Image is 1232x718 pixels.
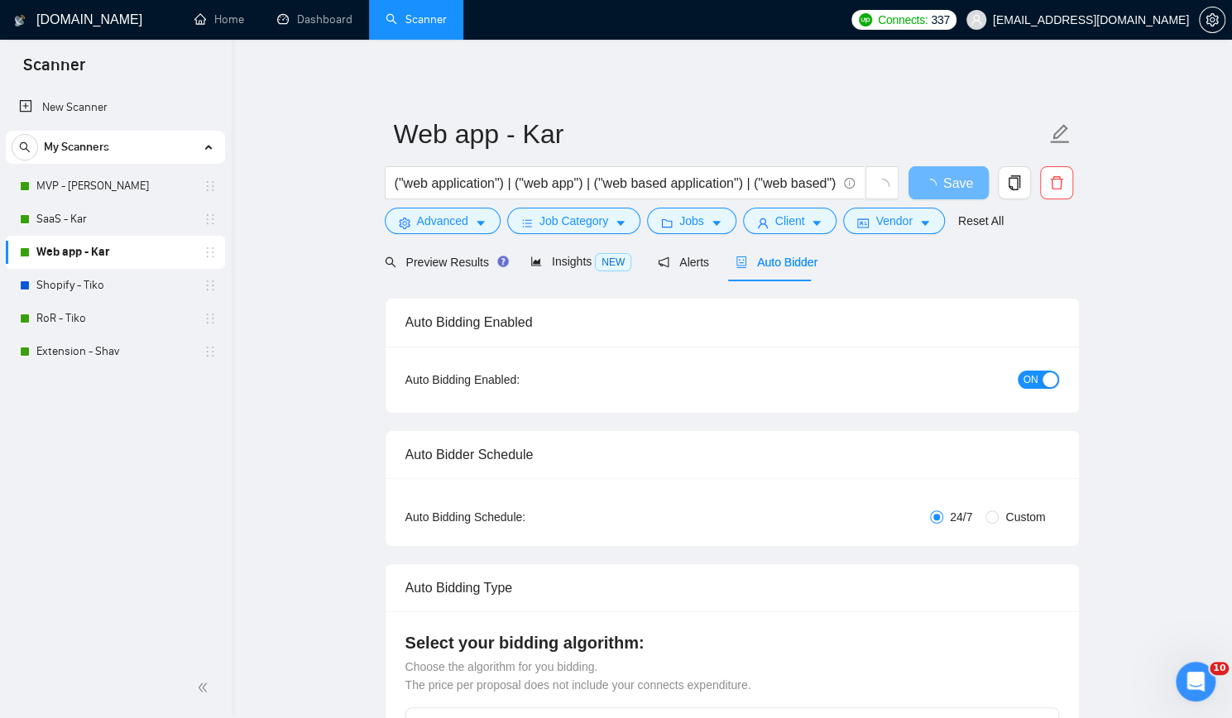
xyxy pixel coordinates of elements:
[857,217,869,229] span: idcard
[811,217,822,229] span: caret-down
[12,134,38,160] button: search
[1023,371,1038,389] span: ON
[919,217,931,229] span: caret-down
[475,217,487,229] span: caret-down
[386,12,447,26] a: searchScanner
[204,179,217,193] span: holder
[10,53,98,88] span: Scanner
[1199,13,1225,26] a: setting
[36,203,194,236] a: SaaS - Kar
[711,217,722,229] span: caret-down
[736,256,817,269] span: Auto Bidder
[658,256,709,269] span: Alerts
[6,131,225,368] li: My Scanners
[194,12,244,26] a: homeHome
[204,312,217,325] span: holder
[36,302,194,335] a: RoR - Tiko
[647,208,736,234] button: folderJobscaret-down
[958,212,1004,230] a: Reset All
[405,631,1059,654] h4: Select your bidding algorithm:
[1041,175,1072,190] span: delete
[204,279,217,292] span: holder
[19,91,212,124] a: New Scanner
[385,256,396,268] span: search
[405,660,751,692] span: Choose the algorithm for you bidding. The price per proposal does not include your connects expen...
[204,213,217,226] span: holder
[36,170,194,203] a: MVP - [PERSON_NAME]
[385,256,504,269] span: Preview Results
[878,11,928,29] span: Connects:
[859,13,872,26] img: upwork-logo.png
[615,217,626,229] span: caret-down
[530,255,631,268] span: Insights
[521,217,533,229] span: bars
[197,679,213,696] span: double-left
[736,256,747,268] span: robot
[394,113,1046,155] input: Scanner name...
[971,14,982,26] span: user
[417,212,468,230] span: Advanced
[204,345,217,358] span: holder
[1210,662,1229,675] span: 10
[923,179,943,192] span: loading
[6,91,225,124] li: New Scanner
[908,166,989,199] button: Save
[395,173,837,194] input: Search Freelance Jobs...
[658,256,669,268] span: notification
[875,179,889,194] span: loading
[775,212,805,230] span: Client
[1200,13,1225,26] span: setting
[405,299,1059,346] div: Auto Bidding Enabled
[931,11,949,29] span: 337
[405,508,623,526] div: Auto Bidding Schedule:
[530,256,542,267] span: area-chart
[539,212,608,230] span: Job Category
[844,178,855,189] span: info-circle
[943,508,979,526] span: 24/7
[496,254,511,269] div: Tooltip anchor
[843,208,944,234] button: idcardVendorcaret-down
[36,335,194,368] a: Extension - Shav
[385,208,501,234] button: settingAdvancedcaret-down
[204,246,217,259] span: holder
[507,208,640,234] button: barsJob Categorycaret-down
[12,141,37,153] span: search
[1176,662,1215,701] iframe: Intercom live chat
[277,12,352,26] a: dashboardDashboard
[1199,7,1225,33] button: setting
[44,131,109,164] span: My Scanners
[743,208,837,234] button: userClientcaret-down
[595,253,631,271] span: NEW
[14,7,26,34] img: logo
[399,217,410,229] span: setting
[405,431,1059,478] div: Auto Bidder Schedule
[757,217,769,229] span: user
[1040,166,1073,199] button: delete
[998,166,1031,199] button: copy
[405,371,623,389] div: Auto Bidding Enabled:
[943,173,973,194] span: Save
[405,564,1059,611] div: Auto Bidding Type
[36,269,194,302] a: Shopify - Tiko
[679,212,704,230] span: Jobs
[999,175,1030,190] span: copy
[36,236,194,269] a: Web app - Kar
[661,217,673,229] span: folder
[1049,123,1071,145] span: edit
[999,508,1052,526] span: Custom
[875,212,912,230] span: Vendor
